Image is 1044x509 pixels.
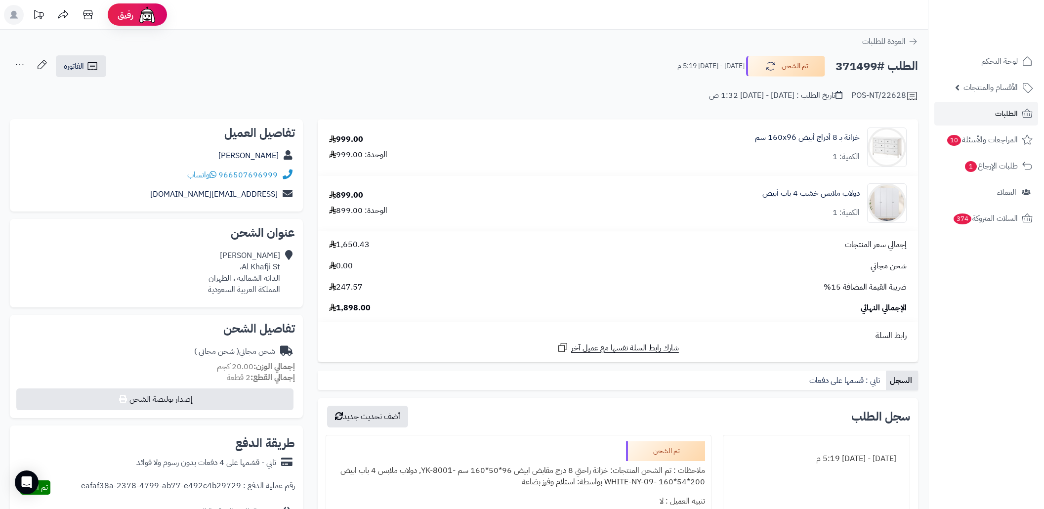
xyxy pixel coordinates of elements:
div: 899.00 [329,190,363,201]
a: 966507696999 [218,169,278,181]
div: الكمية: 1 [833,151,860,163]
a: الطلبات [934,102,1038,126]
span: 247.57 [329,282,363,293]
img: 1731233659-1-90x90.jpg [868,127,906,167]
div: شحن مجاني [194,346,275,357]
small: 2 قطعة [227,372,295,383]
span: شارك رابط السلة نفسها مع عميل آخر [571,342,679,354]
a: شارك رابط السلة نفسها مع عميل آخر [557,341,679,354]
a: العملاء [934,180,1038,204]
span: ( شحن مجاني ) [194,345,239,357]
h2: الطلب #371499 [835,56,918,77]
h2: تفاصيل الشحن [18,323,295,335]
span: الفاتورة [64,60,84,72]
a: واتساب [187,169,216,181]
div: ملاحظات : تم الشحن المنتجات: خزانة راحتي 8 درج مقابض ابيض 96*50*160 سم -YK-8001, دولاب ملابس 4 با... [332,461,705,492]
div: 999.00 [329,134,363,145]
a: السجل [886,371,918,390]
span: الأقسام والمنتجات [963,81,1018,94]
img: ai-face.png [137,5,157,25]
div: رقم عملية الدفع : eafaf38a-2378-4799-ab77-e492c4b29729 [81,480,295,495]
div: تاريخ الطلب : [DATE] - [DATE] 1:32 ص [709,90,842,101]
span: لوحة التحكم [981,54,1018,68]
button: أضف تحديث جديد [327,406,408,427]
div: [PERSON_NAME] Al Khafji St، الدانه الشماليه ، الظهران المملكة العربية السعودية [208,250,280,295]
strong: إجمالي القطع: [251,372,295,383]
div: [DATE] - [DATE] 5:19 م [729,449,904,468]
a: العودة للطلبات [862,36,918,47]
a: لوحة التحكم [934,49,1038,73]
h2: تفاصيل العميل [18,127,295,139]
a: [EMAIL_ADDRESS][DOMAIN_NAME] [150,188,278,200]
small: [DATE] - [DATE] 5:19 م [677,61,745,71]
a: دولاب ملابس خشب 4 باب أبيض [762,188,860,199]
a: المراجعات والأسئلة10 [934,128,1038,152]
div: POS-NT/22628 [851,90,918,102]
button: إصدار بوليصة الشحن [16,388,293,410]
div: الوحدة: 899.00 [329,205,387,216]
span: 1 [965,161,977,172]
span: 1,898.00 [329,302,371,314]
div: الكمية: 1 [833,207,860,218]
a: خزانة بـ 8 أدراج أبيض ‎160x96 سم‏ [755,132,860,143]
span: العملاء [997,185,1016,199]
button: تم الشحن [746,56,825,77]
span: 374 [954,213,971,224]
strong: إجمالي الوزن: [253,361,295,373]
span: إجمالي سعر المنتجات [845,239,907,251]
img: 1751790847-1-90x90.jpg [868,183,906,223]
span: 1,650.43 [329,239,370,251]
a: طلبات الإرجاع1 [934,154,1038,178]
span: الطلبات [995,107,1018,121]
h2: عنوان الشحن [18,227,295,239]
a: الفاتورة [56,55,106,77]
a: السلات المتروكة374 [934,207,1038,230]
span: طلبات الإرجاع [964,159,1018,173]
small: 20.00 كجم [217,361,295,373]
span: شحن مجاني [871,260,907,272]
span: 10 [947,135,961,146]
span: ضريبة القيمة المضافة 15% [824,282,907,293]
span: رفيق [118,9,133,21]
div: الوحدة: 999.00 [329,149,387,161]
span: العودة للطلبات [862,36,906,47]
span: الإجمالي النهائي [861,302,907,314]
div: Open Intercom Messenger [15,470,39,494]
h2: طريقة الدفع [235,437,295,449]
a: تابي : قسمها على دفعات [805,371,886,390]
div: رابط السلة [322,330,914,341]
span: السلات المتروكة [953,212,1018,225]
div: تابي - قسّمها على 4 دفعات بدون رسوم ولا فوائد [136,457,276,468]
span: 0.00 [329,260,353,272]
img: logo-2.png [977,28,1035,48]
h3: سجل الطلب [851,411,910,423]
span: المراجعات والأسئلة [946,133,1018,147]
div: تم الشحن [626,441,705,461]
a: [PERSON_NAME] [218,150,279,162]
a: تحديثات المنصة [26,5,51,27]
